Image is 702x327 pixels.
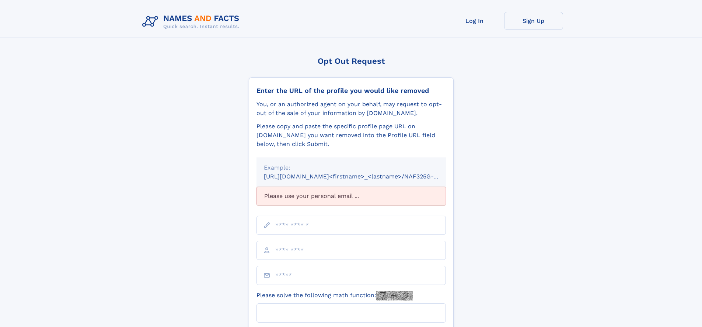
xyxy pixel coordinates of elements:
label: Please solve the following math function: [256,291,413,300]
div: Opt Out Request [249,56,454,66]
a: Log In [445,12,504,30]
a: Sign Up [504,12,563,30]
small: [URL][DOMAIN_NAME]<firstname>_<lastname>/NAF325G-xxxxxxxx [264,173,460,180]
img: Logo Names and Facts [139,12,245,32]
div: Example: [264,163,439,172]
div: Enter the URL of the profile you would like removed [256,87,446,95]
div: You, or an authorized agent on your behalf, may request to opt-out of the sale of your informatio... [256,100,446,118]
div: Please copy and paste the specific profile page URL on [DOMAIN_NAME] you want removed into the Pr... [256,122,446,149]
div: Please use your personal email ... [256,187,446,205]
